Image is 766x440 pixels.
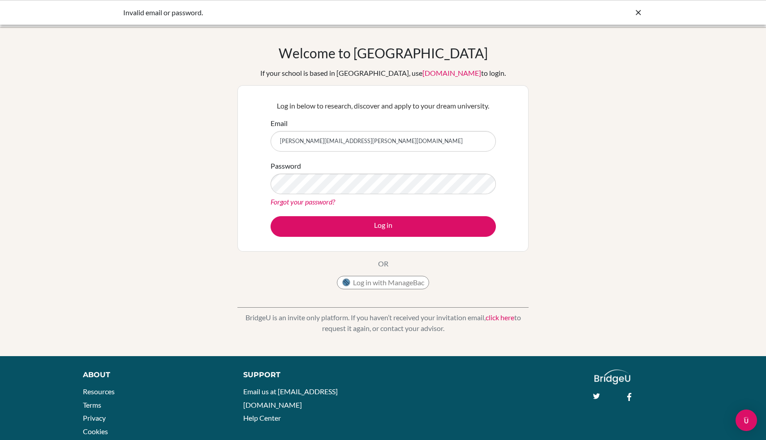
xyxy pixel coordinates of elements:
div: Invalid email or password. [123,7,508,18]
a: Help Center [243,414,281,422]
a: Terms [83,401,101,409]
a: Forgot your password? [271,197,335,206]
button: Log in with ManageBac [337,276,429,289]
div: Open Intercom Messenger [736,410,757,431]
a: click here [486,313,514,322]
button: Log in [271,216,496,237]
a: Privacy [83,414,106,422]
label: Email [271,118,288,129]
a: Resources [83,387,115,396]
h1: Welcome to [GEOGRAPHIC_DATA] [279,45,488,61]
div: If your school is based in [GEOGRAPHIC_DATA], use to login. [260,68,506,78]
label: Password [271,161,301,171]
div: About [83,370,223,380]
a: [DOMAIN_NAME] [422,69,481,77]
a: Email us at [EMAIL_ADDRESS][DOMAIN_NAME] [243,387,338,409]
p: Log in below to research, discover and apply to your dream university. [271,100,496,111]
div: Support [243,370,373,380]
img: logo_white@2x-f4f0deed5e89b7ecb1c2cc34c3e3d731f90f0f143d5ea2071677605dd97b5244.png [594,370,631,384]
p: BridgeU is an invite only platform. If you haven’t received your invitation email, to request it ... [237,312,529,334]
a: Cookies [83,427,108,436]
p: OR [378,258,388,269]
